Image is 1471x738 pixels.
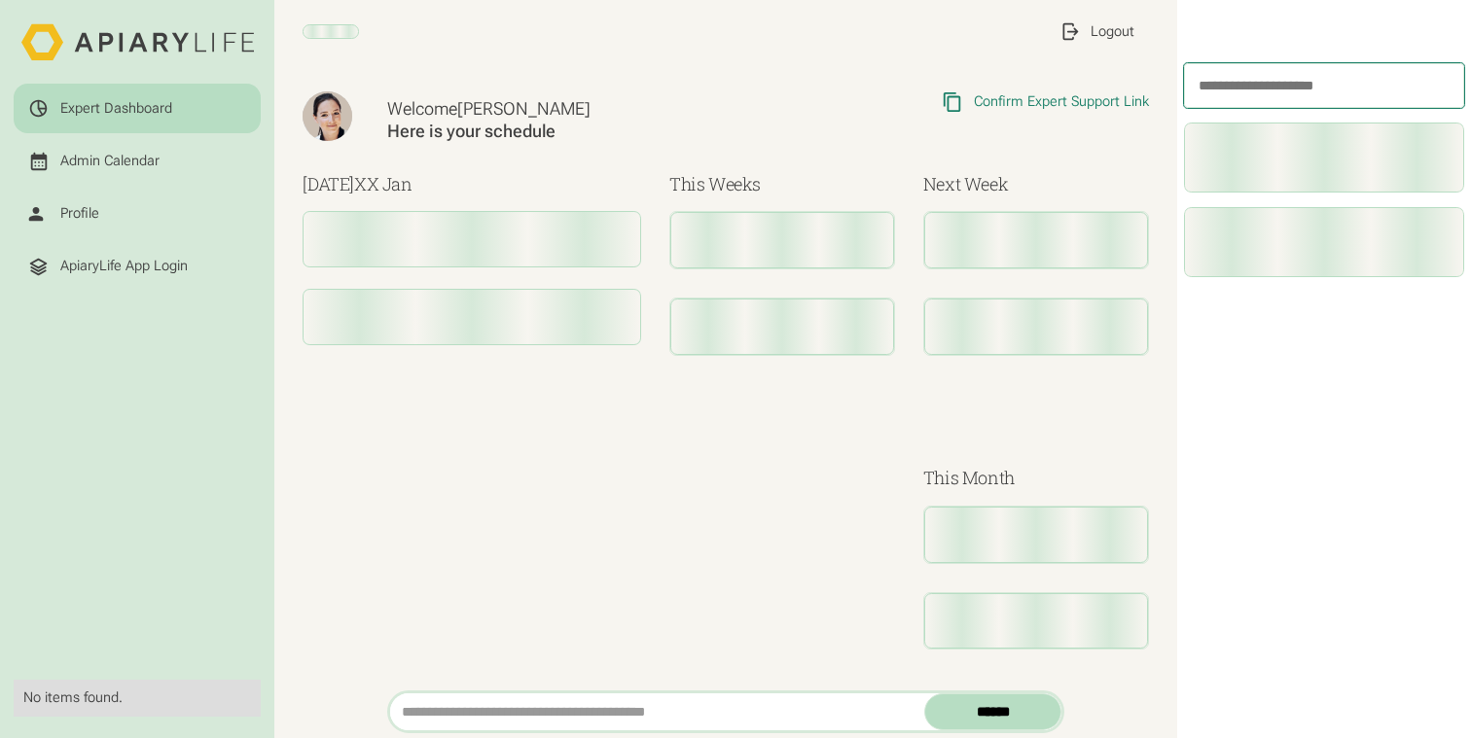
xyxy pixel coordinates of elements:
[60,258,188,275] div: ApiaryLife App Login
[14,137,261,187] a: Admin Calendar
[457,98,591,119] span: [PERSON_NAME]
[14,84,261,133] a: Expert Dashboard
[923,465,1149,491] h3: This Month
[1091,23,1134,41] div: Logout
[923,171,1149,197] h3: Next Week
[14,190,261,239] a: Profile
[974,93,1149,111] div: Confirm Expert Support Link
[60,100,172,118] div: Expert Dashboard
[14,242,261,292] a: ApiaryLife App Login
[1045,7,1149,56] a: Logout
[387,121,765,143] div: Here is your schedule
[354,172,413,195] span: XX Jan
[303,171,641,197] h3: [DATE]
[60,205,99,223] div: Profile
[23,689,251,707] div: No items found.
[387,98,765,121] div: Welcome
[60,153,160,170] div: Admin Calendar
[669,171,895,197] h3: This Weeks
